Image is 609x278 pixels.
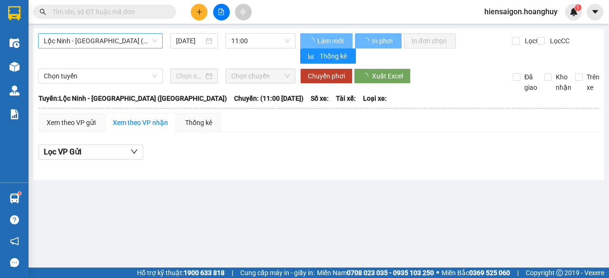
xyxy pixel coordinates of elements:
[44,34,157,48] span: Lộc Ninh - Quảng Ngãi (Hàng Hóa)
[363,93,387,104] span: Loại xe:
[308,53,316,60] span: bar-chart
[47,117,96,128] div: Xem theo VP gửi
[185,117,212,128] div: Thống kê
[44,146,81,158] span: Lọc VP Gửi
[355,33,402,48] button: In phơi
[10,193,20,203] img: warehouse-icon
[363,38,371,44] span: loading
[10,237,19,246] span: notification
[176,71,204,81] input: Chọn ngày
[113,117,168,128] div: Xem theo VP nhận
[556,269,563,276] span: copyright
[8,6,20,20] img: logo-vxr
[231,69,289,83] span: Chọn chuyến
[10,86,20,96] img: warehouse-icon
[44,69,157,83] span: Chọn tuyến
[137,268,225,278] span: Hỗ trợ kỹ thuật:
[218,9,225,15] span: file-add
[300,48,356,64] button: bar-chartThống kê
[477,6,565,18] span: hiensaigon.hoanghuy
[234,93,304,104] span: Chuyến: (11:00 [DATE])
[583,72,603,93] span: Trên xe
[320,51,348,61] span: Thống kê
[317,36,345,46] span: Làm mới
[442,268,510,278] span: Miền Bắc
[10,38,20,48] img: warehouse-icon
[336,93,356,104] span: Tài xế:
[39,9,46,15] span: search
[130,148,138,155] span: down
[10,258,19,267] span: message
[10,109,20,119] img: solution-icon
[300,68,353,84] button: Chuyển phơi
[372,36,394,46] span: In phơi
[552,72,575,93] span: Kho nhận
[10,62,20,72] img: warehouse-icon
[240,268,314,278] span: Cung cấp máy in - giấy in:
[300,33,353,48] button: Làm mới
[10,215,19,224] span: question-circle
[404,33,456,48] button: In đơn chọn
[576,4,580,11] span: 1
[18,192,21,195] sup: 1
[308,38,316,44] span: loading
[436,271,439,275] span: ⚪️
[469,269,510,277] strong: 0369 525 060
[39,95,227,102] b: Tuyến: Lộc Ninh - [GEOGRAPHIC_DATA] ([GEOGRAPHIC_DATA])
[347,269,434,277] strong: 0708 023 035 - 0935 103 250
[176,36,204,46] input: 12/09/2025
[52,7,165,17] input: Tìm tên, số ĐT hoặc mã đơn
[317,268,434,278] span: Miền Nam
[587,4,603,20] button: caret-down
[517,268,519,278] span: |
[196,9,203,15] span: plus
[184,269,225,277] strong: 1900 633 818
[354,68,411,84] button: Xuất Excel
[521,72,541,93] span: Đã giao
[232,268,233,278] span: |
[521,36,546,46] span: Lọc CR
[311,93,329,104] span: Số xe:
[591,8,599,16] span: caret-down
[231,34,289,48] span: 11:00
[240,9,246,15] span: aim
[575,4,581,11] sup: 1
[235,4,252,20] button: aim
[546,36,571,46] span: Lọc CC
[570,8,578,16] img: icon-new-feature
[39,144,143,160] button: Lọc VP Gửi
[213,4,230,20] button: file-add
[191,4,207,20] button: plus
